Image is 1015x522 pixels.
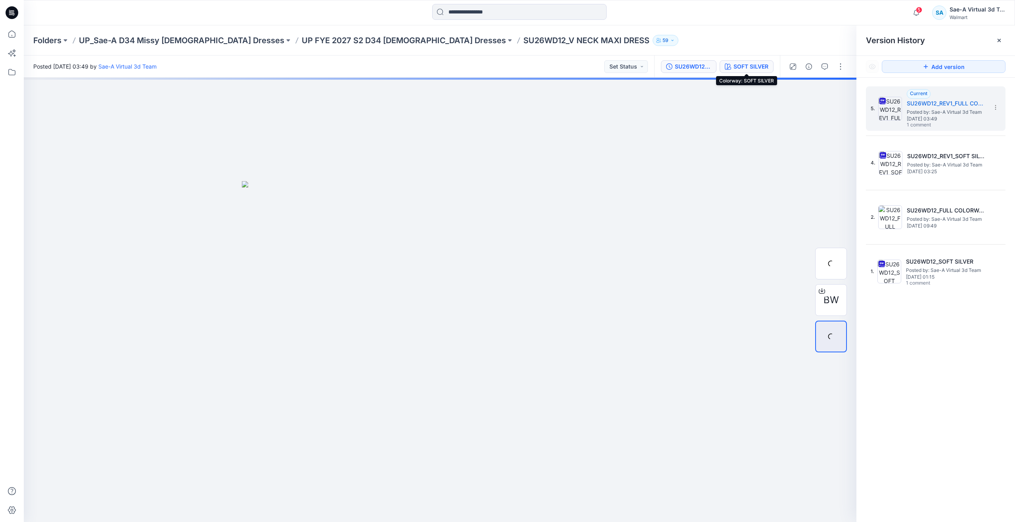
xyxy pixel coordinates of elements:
h5: SU26WD12_REV1_FULL COLORWAYS [907,99,986,108]
span: BW [823,293,839,307]
span: Current [910,90,927,96]
h5: SU26WD12_REV1_SOFT SILVER [907,151,986,161]
button: SOFT SILVER [720,60,774,73]
div: SA [932,6,946,20]
img: SU26WD12_SOFT SILVER [877,260,901,283]
button: Close [996,37,1002,44]
img: SU26WD12_REV1_SOFT SILVER [879,151,902,175]
button: 59 [653,35,678,46]
button: Show Hidden Versions [866,60,879,73]
p: 59 [663,36,668,45]
span: [DATE] 03:25 [907,169,986,174]
a: UP_Sae-A D34 Missy [DEMOGRAPHIC_DATA] Dresses [79,35,284,46]
span: 1. [871,268,874,275]
button: Add version [882,60,1005,73]
span: Posted [DATE] 03:49 by [33,62,157,71]
button: SU26WD12_REV1_FULL COLORWAYS [661,60,716,73]
span: 5. [871,105,875,112]
img: SU26WD12_REV1_FULL COLORWAYS [878,97,902,120]
button: Details [802,60,815,73]
a: UP FYE 2027 S2 D34 [DEMOGRAPHIC_DATA] Dresses [302,35,506,46]
span: Posted by: Sae-A Virtual 3d Team [906,266,985,274]
a: Folders [33,35,61,46]
span: 4. [871,159,875,166]
span: 2. [871,214,875,221]
div: SOFT SILVER [733,62,768,71]
span: [DATE] 03:49 [907,116,986,122]
span: 5 [916,7,922,13]
h5: SU26WD12_FULL COLORWAYS [907,206,986,215]
div: SU26WD12_REV1_FULL COLORWAYS [675,62,711,71]
a: Sae-A Virtual 3d Team [98,63,157,70]
span: Version History [866,36,925,45]
img: SU26WD12_FULL COLORWAYS [878,205,902,229]
span: [DATE] 01:15 [906,274,985,280]
h5: SU26WD12_SOFT SILVER [906,257,985,266]
span: 1 comment [906,280,961,287]
p: SU26WD12_V NECK MAXI DRESS [523,35,649,46]
span: [DATE] 09:49 [907,223,986,229]
span: Posted by: Sae-A Virtual 3d Team [907,161,986,169]
div: Sae-A Virtual 3d Team [950,5,1005,14]
span: Posted by: Sae-A Virtual 3d Team [907,215,986,223]
span: Posted by: Sae-A Virtual 3d Team [907,108,986,116]
span: 1 comment [907,122,962,128]
div: Walmart [950,14,1005,20]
